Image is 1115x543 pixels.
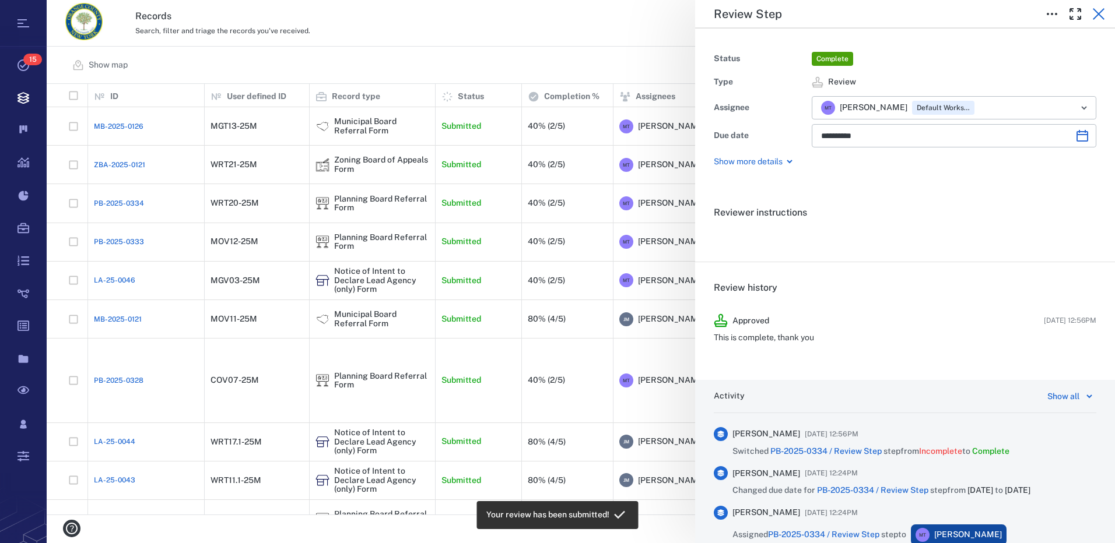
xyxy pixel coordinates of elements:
span: [PERSON_NAME] [840,102,907,114]
span: [PERSON_NAME] [934,529,1002,541]
span: Changed due date for step from to [732,485,1030,496]
p: This is complete, thank you [714,332,1096,344]
button: Close [1087,2,1110,26]
span: [PERSON_NAME] [732,468,800,479]
div: Show all [1047,389,1079,403]
span: Complete [972,446,1009,456]
span: Incomplete [919,446,962,456]
div: Approved[DATE] 12:56PMThis is complete, thank you [704,304,1106,361]
span: Review [828,76,856,88]
span: [DATE] 12:24PM [805,506,858,520]
div: Status [714,51,807,67]
button: Choose date, selected date is Oct 9, 2025 [1071,124,1094,147]
button: Open [1076,100,1092,116]
h6: Review history [714,281,1096,295]
div: M T [916,528,930,542]
span: [PERSON_NAME] [732,507,800,519]
h6: Reviewer instructions [714,206,1096,220]
span: Default Workspace [914,103,972,113]
a: PB-2025-0334 / Review Step [770,446,882,456]
div: Type [714,74,807,90]
span: Help [26,8,50,19]
span: Complete [814,54,851,64]
button: Toggle Fullscreen [1064,2,1087,26]
button: Toggle to Edit Boxes [1040,2,1064,26]
p: Show more details [714,156,783,168]
span: Switched step from to [732,446,1009,457]
div: Due date [714,128,807,144]
span: [PERSON_NAME] [732,428,800,440]
body: Rich Text Area. Press ALT-0 for help. [9,9,372,20]
div: Your review has been submitted! [486,505,609,526]
span: 15 [23,54,42,65]
span: [DATE] [967,485,993,495]
h6: Activity [714,390,745,402]
span: [DATE] 12:56PM [805,427,858,441]
h5: Review Step [714,7,782,22]
div: Assignee [714,100,807,116]
span: [DATE] [1005,485,1030,495]
div: M T [821,101,835,115]
span: [DATE] 12:24PM [805,466,858,480]
span: [DATE] 12:56PM [1044,315,1096,326]
p: Approved [732,315,769,327]
a: PB-2025-0334 / Review Step [817,485,928,495]
a: PB-2025-0334 / Review Step [768,530,879,539]
span: . [714,230,716,241]
span: Assigned step to [732,529,906,541]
